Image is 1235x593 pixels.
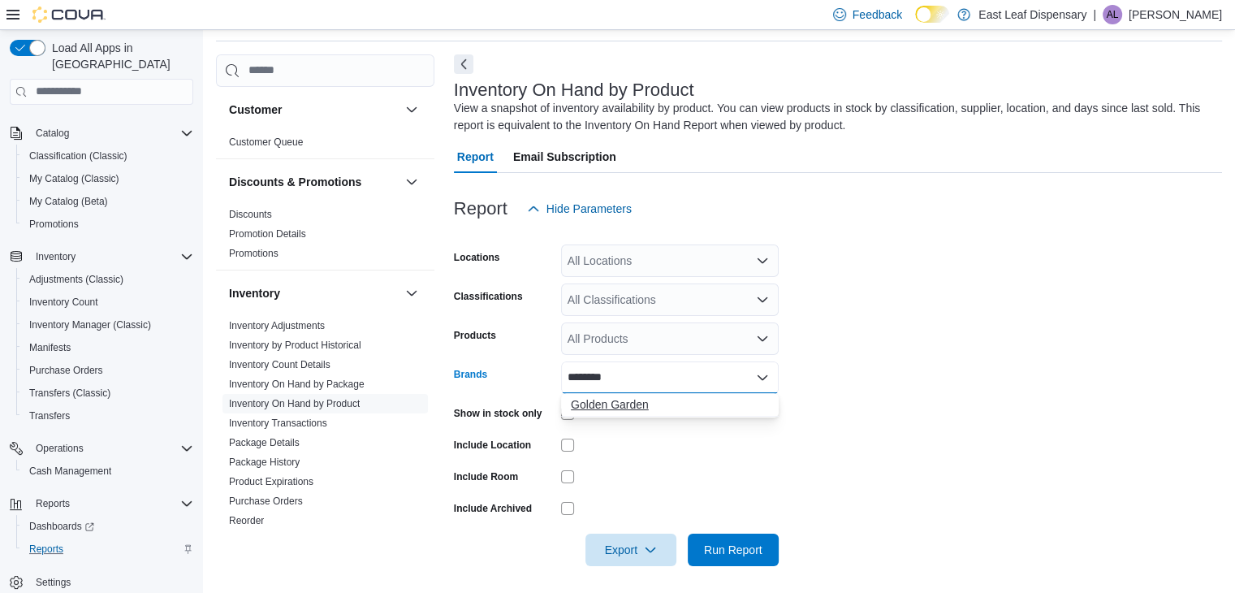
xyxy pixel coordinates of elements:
[29,247,82,266] button: Inventory
[229,102,282,118] h3: Customer
[16,167,200,190] button: My Catalog (Classic)
[23,270,130,289] a: Adjustments (Classic)
[29,573,77,592] a: Settings
[229,379,365,390] a: Inventory On Hand by Package
[216,316,434,556] div: Inventory
[454,439,531,452] label: Include Location
[23,539,70,559] a: Reports
[29,409,70,422] span: Transfers
[978,5,1086,24] p: East Leaf Dispensary
[29,172,119,185] span: My Catalog (Classic)
[23,146,134,166] a: Classification (Classic)
[229,476,313,487] a: Product Expirations
[23,461,118,481] a: Cash Management
[229,436,300,449] span: Package Details
[229,136,303,149] span: Customer Queue
[853,6,902,23] span: Feedback
[23,383,193,403] span: Transfers (Classic)
[36,442,84,455] span: Operations
[16,145,200,167] button: Classification (Classic)
[229,136,303,148] a: Customer Queue
[23,214,193,234] span: Promotions
[23,338,77,357] a: Manifests
[756,293,769,306] button: Open list of options
[402,100,421,119] button: Customer
[688,534,779,566] button: Run Report
[29,318,151,331] span: Inventory Manager (Classic)
[229,209,272,220] a: Discounts
[229,515,264,526] a: Reorder
[16,336,200,359] button: Manifests
[229,397,360,410] span: Inventory On Hand by Product
[454,251,500,264] label: Locations
[36,497,70,510] span: Reports
[16,291,200,314] button: Inventory Count
[229,437,300,448] a: Package Details
[29,341,71,354] span: Manifests
[29,123,76,143] button: Catalog
[16,515,200,538] a: Dashboards
[229,358,330,371] span: Inventory Count Details
[29,520,94,533] span: Dashboards
[29,465,111,478] span: Cash Management
[216,132,434,158] div: Customer
[23,539,193,559] span: Reports
[29,273,123,286] span: Adjustments (Classic)
[29,123,193,143] span: Catalog
[229,398,360,409] a: Inventory On Hand by Product
[756,371,769,384] button: Close list of options
[229,285,280,301] h3: Inventory
[29,218,79,231] span: Promotions
[29,149,127,162] span: Classification (Classic)
[915,6,949,23] input: Dark Mode
[45,40,193,72] span: Load All Apps in [GEOGRAPHIC_DATA]
[1093,5,1096,24] p: |
[229,228,306,240] a: Promotion Details
[561,393,779,417] button: Golden Garden
[29,494,76,513] button: Reports
[16,213,200,236] button: Promotions
[3,122,200,145] button: Catalog
[229,319,325,332] span: Inventory Adjustments
[23,292,193,312] span: Inventory Count
[454,502,532,515] label: Include Archived
[229,320,325,331] a: Inventory Adjustments
[229,457,300,468] a: Package History
[29,364,103,377] span: Purchase Orders
[16,190,200,213] button: My Catalog (Beta)
[513,141,616,173] span: Email Subscription
[3,492,200,515] button: Reports
[3,437,200,460] button: Operations
[23,517,193,536] span: Dashboards
[756,254,769,267] button: Open list of options
[36,127,69,140] span: Catalog
[402,172,421,192] button: Discounts & Promotions
[454,290,523,303] label: Classifications
[402,284,421,303] button: Inventory
[229,359,330,370] a: Inventory Count Details
[229,496,303,507] a: Purchase Orders
[229,174,361,190] h3: Discounts & Promotions
[29,439,90,458] button: Operations
[229,418,327,429] a: Inventory Transactions
[229,227,306,240] span: Promotion Details
[454,470,518,483] label: Include Room
[16,538,200,561] button: Reports
[216,205,434,270] div: Discounts & Promotions
[16,359,200,382] button: Purchase Orders
[229,208,272,221] span: Discounts
[23,406,76,426] a: Transfers
[595,534,667,566] span: Export
[229,339,361,352] span: Inventory by Product Historical
[23,406,193,426] span: Transfers
[23,383,117,403] a: Transfers (Classic)
[561,393,779,417] div: Choose from the following options
[23,192,193,211] span: My Catalog (Beta)
[229,514,264,527] span: Reorder
[1129,5,1222,24] p: [PERSON_NAME]
[229,340,361,351] a: Inventory by Product Historical
[229,102,399,118] button: Customer
[16,268,200,291] button: Adjustments (Classic)
[546,201,632,217] span: Hide Parameters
